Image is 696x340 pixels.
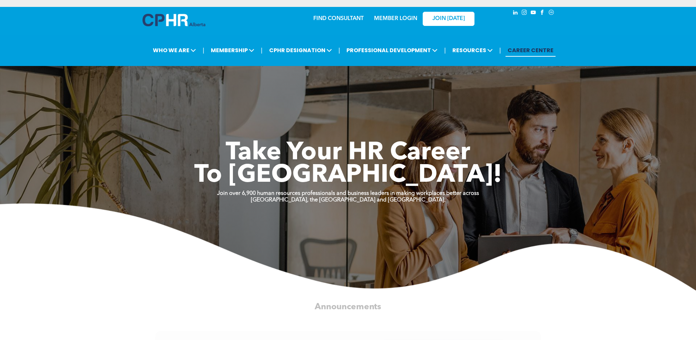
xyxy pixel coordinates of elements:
[548,9,555,18] a: Social network
[530,9,537,18] a: youtube
[151,44,198,57] span: WHO WE ARE
[217,191,479,196] strong: Join over 6,900 human resources professionals and business leaders in making workplaces better ac...
[444,43,446,57] li: |
[194,163,502,188] span: To [GEOGRAPHIC_DATA]!
[521,9,528,18] a: instagram
[339,43,340,57] li: |
[344,44,440,57] span: PROFESSIONAL DEVELOPMENT
[432,16,465,22] span: JOIN [DATE]
[315,303,381,311] span: Announcements
[267,44,334,57] span: CPHR DESIGNATION
[313,16,364,21] a: FIND CONSULTANT
[512,9,519,18] a: linkedin
[423,12,474,26] a: JOIN [DATE]
[499,43,501,57] li: |
[506,44,556,57] a: CAREER CENTRE
[374,16,417,21] a: MEMBER LOGIN
[203,43,204,57] li: |
[539,9,546,18] a: facebook
[261,43,263,57] li: |
[251,197,445,203] strong: [GEOGRAPHIC_DATA], the [GEOGRAPHIC_DATA] and [GEOGRAPHIC_DATA].
[226,141,470,166] span: Take Your HR Career
[450,44,495,57] span: RESOURCES
[143,14,205,26] img: A blue and white logo for cp alberta
[209,44,256,57] span: MEMBERSHIP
